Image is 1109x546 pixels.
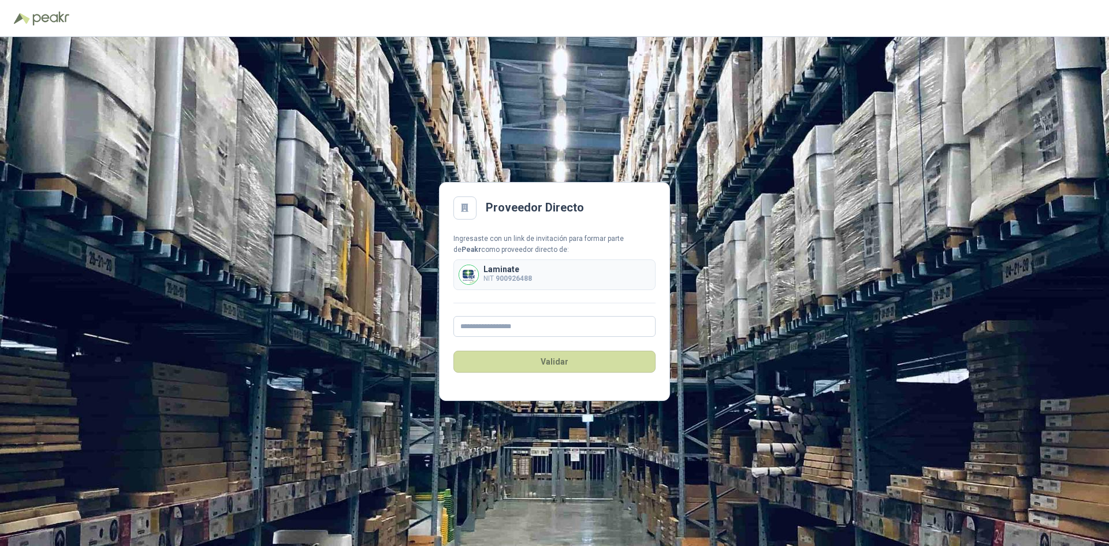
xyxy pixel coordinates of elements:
[496,274,532,283] b: 900926488
[483,273,532,284] p: NIT
[453,351,656,373] button: Validar
[486,199,584,217] h2: Proveedor Directo
[462,246,481,254] b: Peakr
[483,265,532,273] p: Laminate
[459,265,478,284] img: Company Logo
[14,13,30,24] img: Logo
[32,12,69,25] img: Peakr
[453,233,656,255] div: Ingresaste con un link de invitación para formar parte de como proveedor directo de:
